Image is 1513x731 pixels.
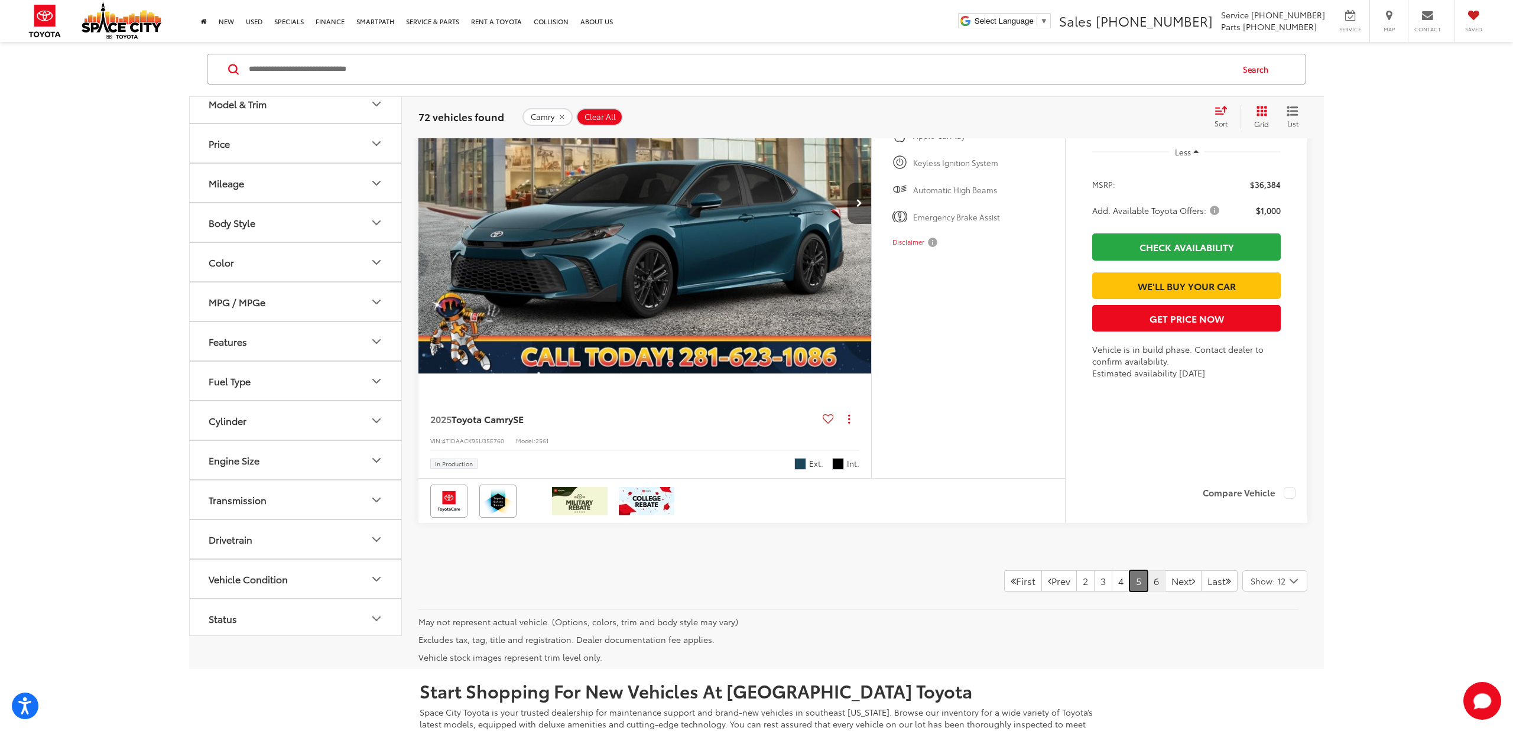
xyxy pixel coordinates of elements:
div: Vehicle Condition [209,573,288,584]
svg: Start Chat [1463,682,1501,720]
span: Grid [1254,119,1269,129]
p: May not represent actual vehicle. (Options, colors, trim and body style may vary) [418,616,1298,628]
div: Fuel Type [209,375,251,386]
div: Color [209,256,234,268]
span: Sort [1215,118,1228,128]
button: StatusStatus [190,599,402,638]
input: Search by Make, Model, or Keyword [248,55,1232,83]
div: Price [369,137,384,151]
a: Select Language​ [975,17,1048,25]
button: Fuel TypeFuel Type [190,362,402,400]
span: Ext. [809,458,823,469]
div: Engine Size [209,454,259,466]
a: 2 [1076,570,1095,592]
button: Actions [839,409,859,430]
i: Next Page [1192,576,1195,586]
span: Keyless Ignition System [913,157,1044,169]
img: Space City Toyota [82,2,161,39]
div: Body Style [369,216,384,230]
span: Show: 12 [1251,575,1285,587]
div: Vehicle Condition [369,572,384,586]
div: Model & Trim [209,98,267,109]
p: Vehicle stock images represent trim level only. [418,651,1298,663]
span: 2025 [430,412,452,425]
button: List View [1278,105,1307,129]
button: FeaturesFeatures [190,322,402,360]
div: Transmission [369,493,384,507]
div: Cylinder [209,415,246,426]
span: Saved [1460,25,1486,33]
button: Less [1169,141,1204,163]
button: Disclaimer [892,230,940,255]
p: Excludes tax, tag, title and registration. Dealer documentation fee applies. [418,633,1298,645]
span: Less [1175,147,1191,157]
div: Status [209,613,237,624]
i: Previous Page [1048,576,1051,586]
div: Model & Trim [369,97,384,111]
span: Select Language [975,17,1034,25]
a: Check Availability [1092,233,1281,260]
span: Add. Available Toyota Offers: [1092,204,1222,216]
span: Emergency Brake Assist [913,212,1044,223]
span: Clear All [585,112,616,122]
span: Parts [1221,21,1241,33]
span: [PHONE_NUMBER] [1243,21,1317,33]
span: MSRP: [1092,178,1115,190]
button: Add. Available Toyota Offers: [1092,204,1223,216]
a: 3 [1094,570,1112,592]
span: ▼ [1040,17,1048,25]
div: MPG / MPGe [369,295,384,309]
span: Model: [516,436,535,445]
button: Select sort value [1209,105,1241,129]
button: remove Camry [522,108,573,126]
span: Service [1337,25,1363,33]
button: Grid View [1241,105,1278,129]
span: Black [832,458,844,470]
button: Model & TrimModel & Trim [190,85,402,123]
span: $1,000 [1256,204,1281,216]
i: First Page [1011,576,1016,586]
img: Toyota Care [433,487,465,515]
div: Body Style [209,217,255,228]
a: Previous PagePrev [1041,570,1077,592]
a: 4 [1112,570,1130,592]
span: 2561 [535,436,548,445]
h2: Start Shopping For New Vehicles At [GEOGRAPHIC_DATA] Toyota [420,681,1093,700]
div: Mileage [209,177,244,189]
span: Service [1221,9,1249,21]
span: dropdown dots [848,414,850,424]
span: 72 vehicles found [418,109,504,124]
span: Contact [1414,25,1441,33]
button: TransmissionTransmission [190,480,402,519]
button: Engine SizeEngine Size [190,441,402,479]
button: CylinderCylinder [190,401,402,440]
div: Transmission [209,494,267,505]
button: ColorColor [190,243,402,281]
div: Features [209,336,247,347]
button: MileageMileage [190,164,402,202]
img: Toyota Safety Sense [482,487,514,515]
div: Engine Size [369,453,384,467]
div: Drivetrain [209,534,252,545]
a: 5 [1129,570,1148,592]
button: Clear All [576,108,623,126]
button: Vehicle ConditionVehicle Condition [190,560,402,598]
span: Automatic High Beams [913,184,1044,196]
span: Map [1376,25,1402,33]
span: Camry [531,112,554,122]
span: [PHONE_NUMBER] [1251,9,1325,21]
button: MPG / MPGeMPG / MPGe [190,282,402,321]
button: DrivetrainDrivetrain [190,520,402,558]
div: Mileage [369,176,384,190]
a: We'll Buy Your Car [1092,272,1281,299]
button: Search [1232,54,1285,84]
a: 6 [1147,570,1165,592]
span: Sales [1059,11,1092,30]
div: Fuel Type [369,374,384,388]
div: Drivetrain [369,532,384,547]
img: /static/brand-toyota/National_Assets/toyota-college-grad.jpeg?height=48 [619,487,674,515]
div: Vehicle is in build phase. Contact dealer to confirm availability. Estimated availability [DATE] [1092,343,1281,379]
span: VIN: [430,436,442,445]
